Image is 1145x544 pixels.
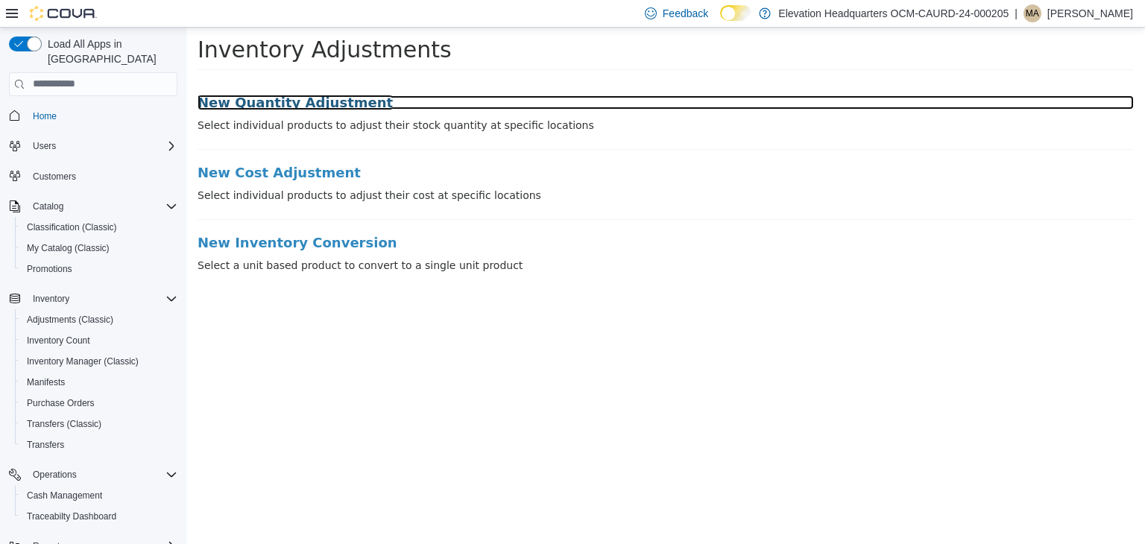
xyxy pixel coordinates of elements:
span: Feedback [663,6,708,21]
span: MA [1026,4,1039,22]
div: Mohamed Alayyidi [1023,4,1041,22]
span: Cash Management [27,490,102,502]
button: Manifests [15,372,183,393]
p: Elevation Headquarters OCM-CAURD-24-000205 [778,4,1009,22]
span: Inventory [33,293,69,305]
button: Catalog [27,197,69,215]
a: My Catalog (Classic) [21,239,116,257]
span: Transfers [27,439,64,451]
p: | [1015,4,1018,22]
span: Load All Apps in [GEOGRAPHIC_DATA] [42,37,177,66]
span: Manifests [27,376,65,388]
button: Purchase Orders [15,393,183,414]
span: Inventory Adjustments [11,9,265,35]
input: Dark Mode [720,5,751,21]
span: Operations [27,466,177,484]
span: Inventory Manager (Classic) [27,355,139,367]
button: Transfers (Classic) [15,414,183,434]
span: Classification (Classic) [21,218,177,236]
span: My Catalog (Classic) [21,239,177,257]
button: Promotions [15,259,183,279]
span: Promotions [21,260,177,278]
button: Users [27,137,62,155]
span: Manifests [21,373,177,391]
p: Select a unit based product to convert to a single unit product [11,230,947,246]
a: Inventory Count [21,332,96,350]
span: Promotions [27,263,72,275]
a: Cash Management [21,487,108,505]
span: Adjustments (Classic) [21,311,177,329]
span: Inventory [27,290,177,308]
img: Cova [30,6,97,21]
span: Inventory Count [27,335,90,347]
button: Customers [3,165,183,187]
button: Inventory [27,290,75,308]
span: Inventory Manager (Classic) [21,352,177,370]
a: Purchase Orders [21,394,101,412]
button: Inventory Count [15,330,183,351]
span: Transfers (Classic) [27,418,101,430]
span: Operations [33,469,77,481]
button: Inventory [3,288,183,309]
p: Select individual products to adjust their cost at specific locations [11,160,947,176]
button: Traceabilty Dashboard [15,506,183,527]
a: Manifests [21,373,71,391]
button: Cash Management [15,485,183,506]
span: Transfers (Classic) [21,415,177,433]
p: Select individual products to adjust their stock quantity at specific locations [11,90,947,106]
span: Customers [33,171,76,183]
button: Catalog [3,196,183,217]
a: New Cost Adjustment [11,138,947,153]
a: Classification (Classic) [21,218,123,236]
a: New Quantity Adjustment [11,68,947,83]
span: Purchase Orders [27,397,95,409]
a: Promotions [21,260,78,278]
a: Home [27,107,63,125]
span: My Catalog (Classic) [27,242,110,254]
a: Inventory Manager (Classic) [21,352,145,370]
span: Home [27,107,177,125]
button: Home [3,105,183,127]
a: New Inventory Conversion [11,208,947,223]
button: Users [3,136,183,156]
a: Transfers [21,436,70,454]
span: Customers [27,167,177,186]
span: Catalog [27,197,177,215]
a: Traceabilty Dashboard [21,507,122,525]
span: Users [33,140,56,152]
button: Classification (Classic) [15,217,183,238]
button: Operations [27,466,83,484]
a: Adjustments (Classic) [21,311,119,329]
span: Catalog [33,200,63,212]
span: Adjustments (Classic) [27,314,113,326]
span: Dark Mode [720,21,721,22]
a: Transfers (Classic) [21,415,107,433]
span: Transfers [21,436,177,454]
button: My Catalog (Classic) [15,238,183,259]
a: Customers [27,168,82,186]
span: Inventory Count [21,332,177,350]
button: Adjustments (Classic) [15,309,183,330]
span: Classification (Classic) [27,221,117,233]
span: Purchase Orders [21,394,177,412]
span: Home [33,110,57,122]
span: Traceabilty Dashboard [21,507,177,525]
span: Cash Management [21,487,177,505]
p: [PERSON_NAME] [1047,4,1133,22]
span: Traceabilty Dashboard [27,510,116,522]
button: Inventory Manager (Classic) [15,351,183,372]
button: Transfers [15,434,183,455]
span: Users [27,137,177,155]
button: Operations [3,464,183,485]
